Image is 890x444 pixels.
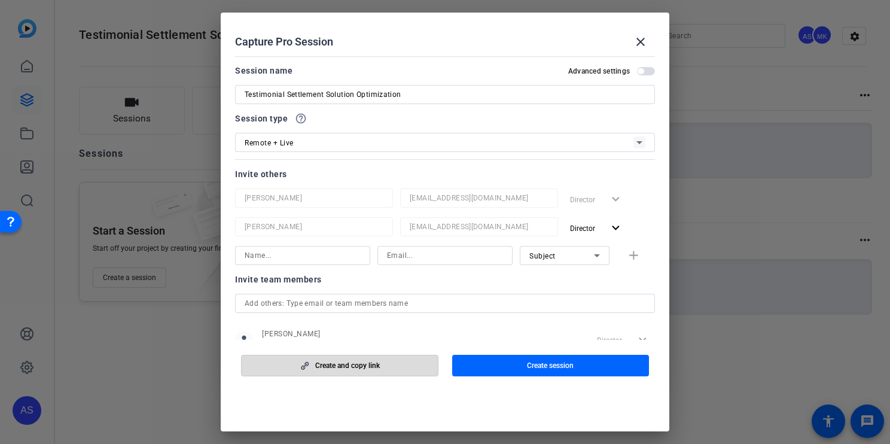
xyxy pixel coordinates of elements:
mat-icon: help_outline [295,112,307,124]
input: Email... [387,248,503,263]
input: Name... [245,248,361,263]
button: Create and copy link [241,355,438,376]
input: Name... [245,191,383,205]
input: Enter Session Name [245,87,645,102]
span: Subject [529,252,556,260]
span: Director [570,224,595,233]
button: Director [565,217,628,239]
span: Create and copy link [315,361,380,370]
input: Email... [410,191,548,205]
span: Create session [527,361,574,370]
span: [PERSON_NAME] [262,329,383,339]
input: Email... [410,220,548,234]
h2: Advanced settings [568,66,630,76]
button: Create session [452,355,650,376]
mat-icon: person [235,331,253,349]
mat-icon: close [633,35,648,49]
span: Remote + Live [245,139,294,147]
mat-icon: expand_more [608,221,623,236]
div: Session name [235,63,292,78]
div: Invite team members [235,272,655,287]
div: Invite others [235,167,655,181]
input: Add others: Type email or team members name [245,296,645,311]
input: Name... [245,220,383,234]
span: Session type [235,111,288,126]
div: Capture Pro Session [235,28,655,56]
